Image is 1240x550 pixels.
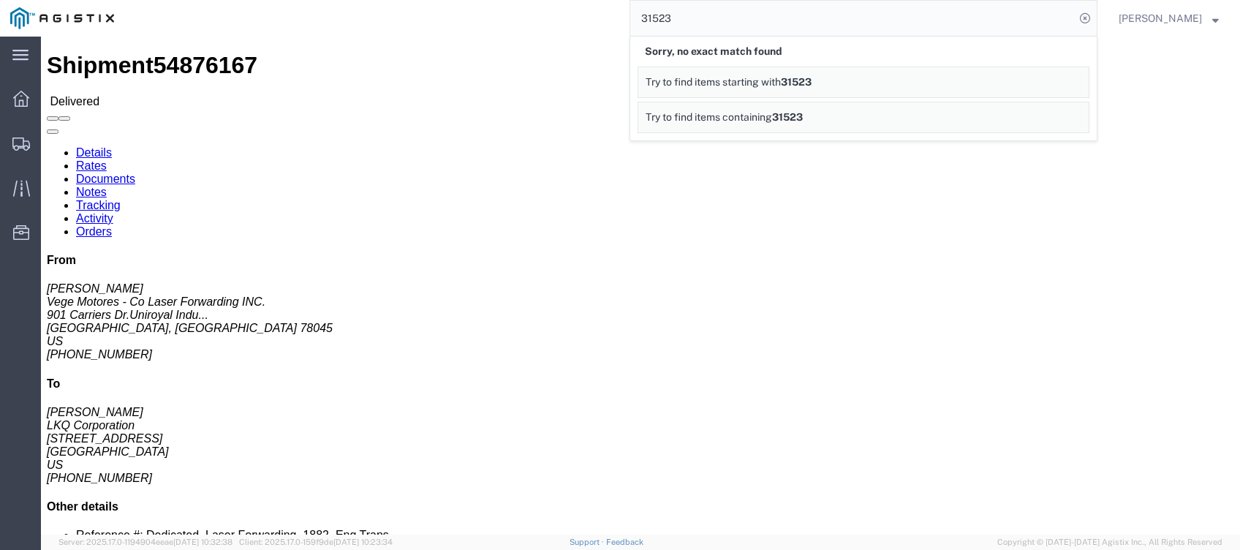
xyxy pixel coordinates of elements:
[630,1,1075,36] input: Search for shipment number, reference number
[239,538,393,546] span: Client: 2025.17.0-159f9de
[58,538,232,546] span: Server: 2025.17.0-1194904eeae
[606,538,643,546] a: Feedback
[1119,10,1202,26] span: Jorge Hinojosa
[997,536,1222,549] span: Copyright © [DATE]-[DATE] Agistix Inc., All Rights Reserved
[638,37,1089,67] div: Sorry, no exact match found
[333,538,393,546] span: [DATE] 10:23:34
[1118,10,1220,27] button: [PERSON_NAME]
[781,76,812,88] span: 31523
[646,111,772,123] span: Try to find items containing
[173,538,232,546] span: [DATE] 10:32:38
[10,7,114,29] img: logo
[41,37,1240,535] iframe: FS Legacy Container
[772,111,803,123] span: 31523
[646,76,781,88] span: Try to find items starting with
[570,538,606,546] a: Support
